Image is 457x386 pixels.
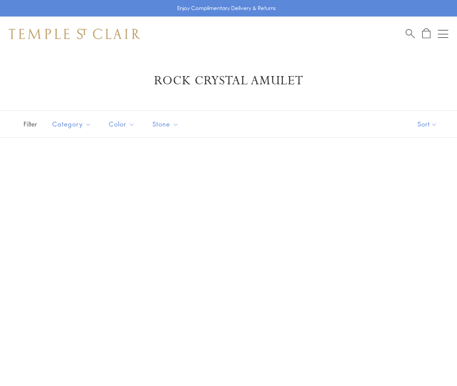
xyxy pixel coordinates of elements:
[9,29,140,39] img: Temple St. Clair
[104,119,141,130] span: Color
[438,29,448,39] button: Open navigation
[406,28,415,39] a: Search
[422,28,430,39] a: Open Shopping Bag
[148,119,185,130] span: Stone
[398,111,457,137] button: Show sort by
[177,4,276,13] p: Enjoy Complimentary Delivery & Returns
[22,73,435,89] h1: Rock Crystal Amulet
[48,119,98,130] span: Category
[46,114,98,134] button: Category
[146,114,185,134] button: Stone
[102,114,141,134] button: Color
